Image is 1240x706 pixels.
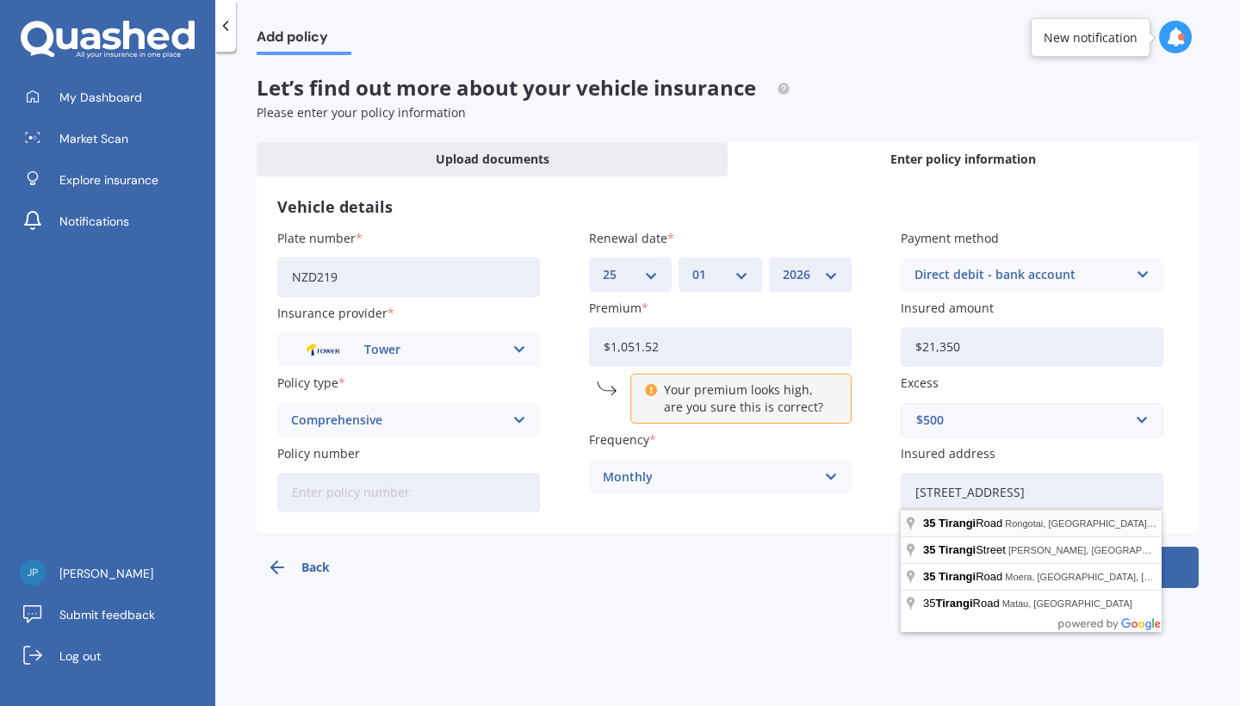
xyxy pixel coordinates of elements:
[277,197,1178,217] h3: Vehicle details
[603,468,815,486] div: Monthly
[923,517,935,529] span: 35
[901,300,994,316] span: Insured amount
[277,473,540,512] input: Enter policy number
[923,543,1008,556] span: Street
[291,411,504,430] div: Comprehensive
[901,375,939,392] span: Excess
[589,230,667,246] span: Renewal date
[664,381,830,416] p: Your premium looks high, are you sure this is correct?
[13,121,215,156] a: Market Scan
[939,517,976,529] span: Tirangi
[923,543,935,556] span: 35
[1005,572,1239,582] span: Moera, [GEOGRAPHIC_DATA], [GEOGRAPHIC_DATA]
[939,543,976,556] span: Tirangi
[59,565,153,582] span: [PERSON_NAME]
[13,556,215,591] a: [PERSON_NAME]
[901,230,999,246] span: Payment method
[890,151,1036,168] span: Enter policy information
[257,547,412,588] button: Back
[59,647,101,665] span: Log out
[291,338,355,362] img: Tower.webp
[916,411,1127,430] div: $500
[1044,29,1138,46] div: New notification
[59,171,158,189] span: Explore insurance
[914,265,1127,284] div: Direct debit - bank account
[923,570,976,583] span: 35 Tirangi
[13,163,215,197] a: Explore insurance
[901,445,995,461] span: Insured address
[901,473,1163,512] input: Enter address
[59,606,155,623] span: Submit feedback
[923,570,1005,583] span: Road
[59,130,128,147] span: Market Scan
[277,230,356,246] span: Plate number
[257,104,466,121] span: Please enter your policy information
[257,28,351,52] span: Add policy
[436,151,549,168] span: Upload documents
[291,340,504,359] div: Tower
[13,598,215,632] a: Submit feedback
[13,204,215,238] a: Notifications
[589,300,642,316] span: Premium
[277,305,387,321] span: Insurance provider
[277,375,338,392] span: Policy type
[13,80,215,115] a: My Dashboard
[923,517,1005,529] span: Road
[923,597,1002,610] span: 35 Road
[277,257,540,297] input: Enter plate number
[935,597,972,610] span: Tirangi
[901,327,1163,367] input: Enter amount
[277,445,360,461] span: Policy number
[20,560,46,585] img: 3d190d16d1595847f1f8d61f4425cd26
[589,327,852,367] input: Enter amount
[13,639,215,673] a: Log out
[257,73,790,102] span: Let’s find out more about your vehicle insurance
[59,213,129,230] span: Notifications
[589,432,649,449] span: Frequency
[1002,598,1132,609] span: Matau, [GEOGRAPHIC_DATA]
[59,89,142,106] span: My Dashboard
